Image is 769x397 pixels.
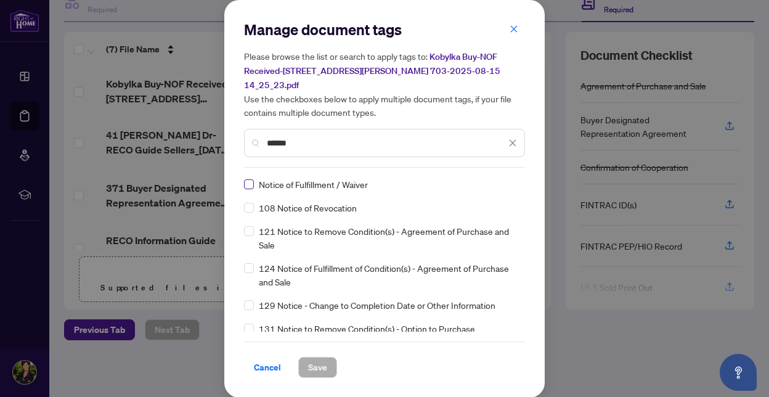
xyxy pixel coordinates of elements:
[244,51,500,91] span: Kobylka Buy-NOF Received-[STREET_ADDRESS][PERSON_NAME] 703-2025-08-15 14_25_23.pdf
[259,201,357,215] span: 108 Notice of Revocation
[254,358,281,377] span: Cancel
[508,139,517,147] span: close
[244,357,291,378] button: Cancel
[259,224,518,252] span: 121 Notice to Remove Condition(s) - Agreement of Purchase and Sale
[259,298,495,312] span: 129 Notice - Change to Completion Date or Other Information
[720,354,757,391] button: Open asap
[259,322,518,349] span: 131 Notice to Remove Condition(s) - Option to Purchase Agreement
[259,261,518,289] span: 124 Notice of Fulfillment of Condition(s) - Agreement of Purchase and Sale
[259,178,368,191] span: Notice of Fulfillment / Waiver
[244,49,525,119] h5: Please browse the list or search to apply tags to: Use the checkboxes below to apply multiple doc...
[510,25,518,33] span: close
[298,357,337,378] button: Save
[244,20,525,39] h2: Manage document tags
